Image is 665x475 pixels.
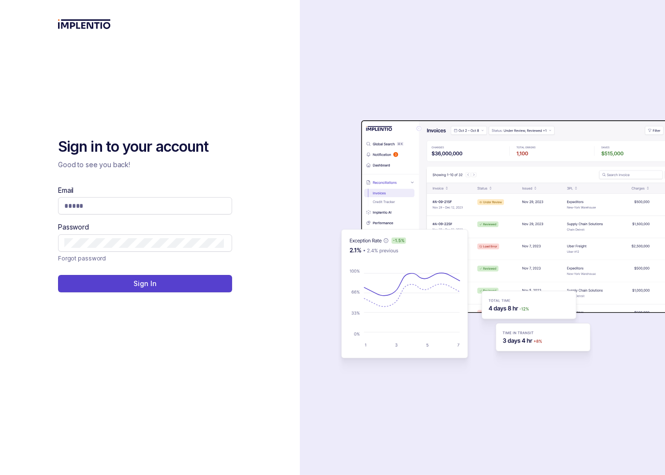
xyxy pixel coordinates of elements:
a: Link Forgot password [58,254,106,263]
p: Forgot password [58,254,106,263]
h2: Sign in to your account [58,137,232,157]
img: logo [58,19,111,29]
p: Good to see you back! [58,160,232,170]
label: Email [58,186,74,195]
p: Sign In [133,279,156,288]
button: Sign In [58,275,232,292]
label: Password [58,222,89,232]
